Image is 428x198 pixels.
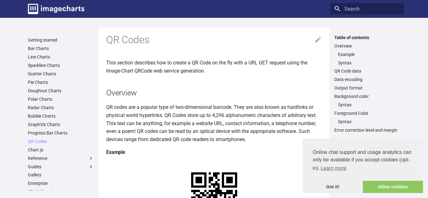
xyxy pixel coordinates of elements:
label: Guides [28,164,94,170]
a: QR Code data [334,68,400,74]
p: This section describes how to create a QR Code on the fly with a URL GET request using the Image-... [106,59,322,75]
a: Chart.js [28,147,94,153]
nav: Background color [334,102,400,108]
a: Error correction level and margin [334,127,400,133]
a: Overview [334,43,400,49]
nav: Foreground Color [334,119,400,124]
a: Syntax [338,119,400,124]
span: Online chat support and usage analytics can only be available if you accept cookies (opt-in). [313,149,413,173]
a: Foreground Color [334,110,400,116]
nav: Table of contents [331,35,404,133]
a: Radar Charts [28,105,94,110]
p: QR codes are a popular type of two-dimensional barcode. They are also known as hardlinks or physi... [106,103,322,143]
a: Sparkline Charts [28,63,94,68]
a: Getting started [28,37,94,43]
a: learn more about cookies [320,164,347,173]
a: Bar Charts [28,46,94,51]
h4: Example [106,148,322,156]
a: dismiss cookie message [303,181,363,193]
img: logo [28,4,84,14]
label: Reference [28,155,94,161]
a: Syntax [338,60,400,66]
a: Gallery [28,172,94,178]
a: Example [338,52,400,57]
a: Scatter Charts [28,71,94,77]
a: allow cookies [363,181,423,193]
a: QR Codes [28,139,94,144]
a: Polar Charts [28,96,94,102]
a: Syntax [338,102,400,108]
a: Data encoding [334,77,400,82]
a: Progress Bar Charts [28,130,94,136]
a: Pie Charts [28,79,94,85]
h2: Overview [106,87,322,98]
a: Image-Charts documentation [25,1,87,17]
a: Line Charts [28,54,94,60]
a: Bubble Charts [28,113,94,119]
label: Table of contents [331,35,404,40]
nav: Overview [334,52,400,66]
a: Enterprise [28,180,94,186]
a: Background color [334,94,400,99]
a: Doughnut Charts [28,88,94,94]
a: GraphViz Charts [28,122,94,127]
a: Output format [334,85,400,91]
a: SDK & libraries [28,189,94,195]
div: cookieconsent [303,139,423,193]
input: Search [331,3,404,14]
h1: QR Codes [106,33,322,47]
